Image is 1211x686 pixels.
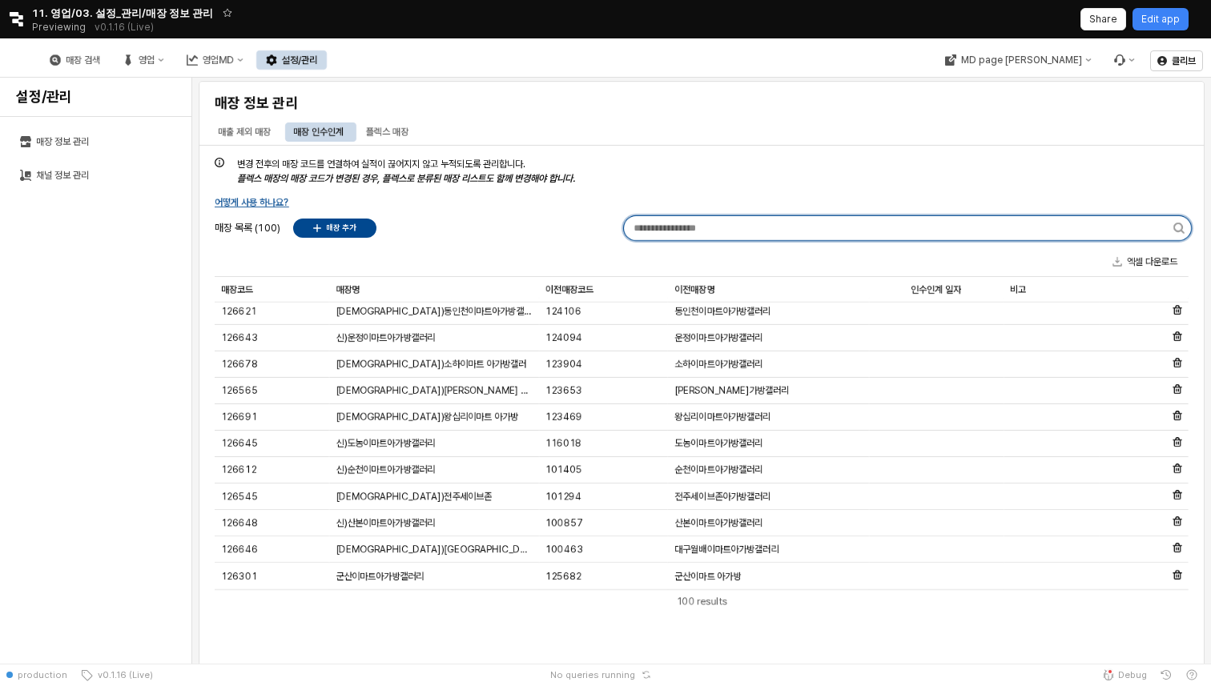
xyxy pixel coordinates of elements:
[1141,13,1180,26] p: Edit app
[674,384,789,397] span: [PERSON_NAME]가방갤러리
[1104,50,1144,70] div: Menu item 6
[218,122,271,142] div: 매출 제외 매장
[282,54,317,66] div: 설정/관리
[221,570,257,583] span: 126301
[336,516,435,529] span: 신)산본이마트아가방갤러리
[16,89,175,105] h4: 설정/관리
[935,50,1100,70] button: MD page [PERSON_NAME]
[66,54,100,66] div: 매장 검색
[293,122,344,142] div: 매장 인수인계
[336,283,360,296] span: 매장명
[545,358,582,371] span: 123904
[221,358,258,371] span: 126678
[36,136,171,147] div: 매장 정보 관리
[113,50,174,70] button: 영업
[336,543,533,556] span: [DEMOGRAPHIC_DATA])[GEOGRAPHIC_DATA]월배이마트아가방갤러리
[32,5,213,21] span: 11. 영업/03. 설정_관리/매장 정보 관리
[256,50,327,70] div: 설정/관리
[74,664,159,686] button: v0.1.16 (Live)
[674,516,762,529] span: 산본이마트아가방갤러리
[674,543,778,556] span: 대구월배이마트아가방갤러리
[545,437,581,450] span: 116018
[293,219,376,238] button: 매장 추가
[545,570,581,583] span: 125682
[911,283,961,296] span: 인수인계 일자
[1089,13,1117,26] p: Share
[219,5,235,21] button: Add app to favorites
[336,331,435,344] span: 신)운정이마트아가방갤러리
[10,160,181,191] button: 채널 정보 관리
[221,516,258,529] span: 126648
[336,384,533,397] span: [DEMOGRAPHIC_DATA])[PERSON_NAME] 아가방
[1080,8,1126,30] button: Share app
[545,384,582,397] span: 123653
[177,50,253,70] button: 영업MD
[1118,668,1147,681] span: Debug
[1179,664,1205,686] button: Help
[366,122,408,142] div: 플렉스 매장
[95,21,154,34] p: v0.1.16 (Live)
[336,490,492,503] span: [DEMOGRAPHIC_DATA])전주세이브존
[1150,50,1203,71] button: 클리브
[674,463,762,476] span: 순천이마트아가방갤러리
[221,463,256,476] span: 126612
[221,411,257,423] span: 126691
[545,411,582,423] span: 123469
[237,173,575,184] strong: 플렉스 매장의 매장 코드가 변경된 경우, 플렉스로 분류된 매장 리스트도 함께 변경해야 합니다.
[221,305,256,318] span: 126621
[221,437,258,450] span: 126645
[86,16,163,38] button: Releases and History
[677,593,727,609] div: 100 results
[674,283,714,296] span: 이전매장명
[356,122,418,142] div: 플렉스 매장
[336,437,435,450] span: 신)도농이마트아가방갤러리
[545,305,581,318] span: 124106
[674,305,770,318] span: 동인천이마트아가방갤러리
[674,411,770,423] span: 왕십리이마트아가방갤러리
[221,283,253,296] span: 매장코드
[550,668,635,681] span: No queries running
[960,54,1081,66] div: MD page [PERSON_NAME]
[221,490,258,503] span: 126545
[326,223,356,233] p: 매장 추가
[1096,664,1153,686] button: Debug
[93,668,153,681] span: v0.1.16 (Live)
[674,570,741,583] span: 군산이마트 아가방
[674,437,762,450] span: 도농이마트아가방갤러리
[935,50,1100,70] div: MD page 이동
[221,331,258,344] span: 126643
[1106,252,1184,271] button: 엑셀 다운로드
[40,50,110,70] button: 매장 검색
[215,95,366,111] h4: 매장 정보 관리
[221,543,258,556] span: 126646
[215,589,1189,612] div: Table toolbar
[674,358,762,371] span: 소하이마트아가방갤러리
[1133,8,1189,30] button: Edit app
[336,358,526,371] span: [DEMOGRAPHIC_DATA])소하이마트 아가방갤러
[32,16,163,38] div: Previewing v0.1.16 (Live)
[215,196,289,209] button: 어떻게 사용 하나요?
[336,570,424,583] span: 군산이마트아가방갤러리
[674,331,762,344] span: 운정이마트아가방갤러리
[284,122,353,142] div: 매장 인수인계
[638,670,654,680] button: Reset app state
[203,54,234,66] div: 영업MD
[139,54,155,66] div: 영업
[336,305,533,318] span: [DEMOGRAPHIC_DATA])동인천이마트아가방갤러리
[237,157,575,186] p: 변경 전후의 매장 코드를 연결하여 실적이 끊어지지 않고 누적되도록 관리합니다.
[1172,54,1196,67] p: 클리브
[192,78,1211,664] main: App Frame
[221,384,258,397] span: 126565
[545,516,583,529] span: 100857
[545,331,582,344] span: 124094
[336,463,435,476] span: 신)순천이마트아가방갤러리
[215,220,280,236] p: 매장 목록 (100)
[1153,664,1179,686] button: History
[10,126,181,157] button: 매장 정보 관리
